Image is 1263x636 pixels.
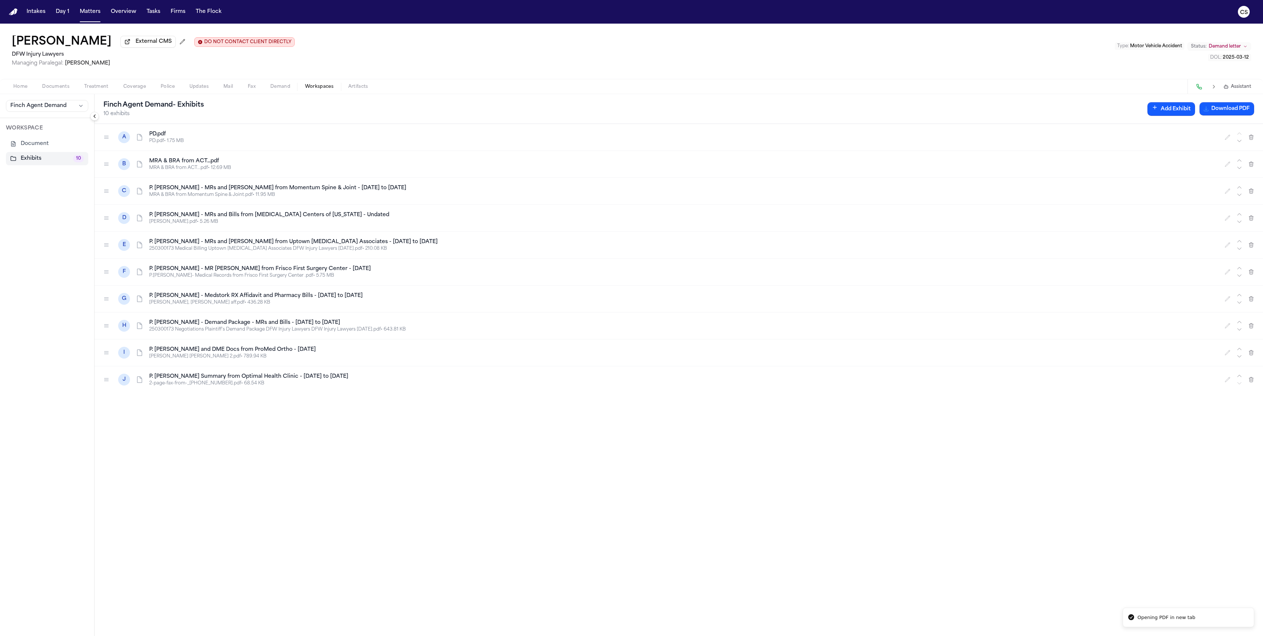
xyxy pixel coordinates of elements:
p: [PERSON_NAME], [PERSON_NAME] aff.pdf • 436.28 KB [149,300,1216,305]
span: Coverage [123,84,146,90]
h4: P. [PERSON_NAME] - Demand Package - MRs and Bills - [DATE] to [DATE] [149,319,1216,326]
button: Edit exhibit name [1222,239,1233,251]
div: HP. [PERSON_NAME] - Demand Package - MRs and Bills - [DATE] to [DATE]250300173 Negotiations Plain... [95,312,1263,339]
p: P.[PERSON_NAME]- Medical Records from Frisco First Surgery Center .pdf • 5.75 MB [149,273,1216,279]
button: Edit matter name [12,35,112,49]
span: Mail [223,84,233,90]
button: Download PDF [1199,102,1254,115]
div: DP. [PERSON_NAME] - MRs and Bills from [MEDICAL_DATA] Centers of [US_STATE] - Undated[PERSON_NAME... [95,205,1263,232]
h4: P. [PERSON_NAME] - MRs and Bills from [MEDICAL_DATA] Centers of [US_STATE] - Undated [149,211,1216,219]
button: Intakes [24,5,48,18]
span: DOL : [1210,55,1222,60]
span: Demand [270,84,290,90]
span: Police [161,84,175,90]
button: External CMS [120,36,176,48]
div: IP. [PERSON_NAME] and DME Docs from ProMed Ortho - [DATE][PERSON_NAME] [PERSON_NAME] 2.pdf• 789.9... [95,339,1263,366]
button: Matters [77,5,103,18]
span: Managing Paralegal: [12,61,64,66]
button: Edit exhibit name [1222,158,1233,170]
button: Edit exhibit name [1222,374,1233,386]
span: Type : [1117,44,1129,48]
h2: Finch Agent Demand - Exhibits [103,100,204,110]
button: Edit exhibit name [1222,320,1233,332]
p: 250300173 Medical Billing Uptown [MEDICAL_DATA] Associates DFW Injury Lawyers [DATE].pdf • 210.08 KB [149,246,1216,252]
h4: P. [PERSON_NAME] and DME Docs from ProMed Ortho - [DATE] [149,346,1216,353]
h2: DFW Injury Lawyers [12,50,295,59]
div: D [118,212,130,224]
button: Edit exhibit name [1222,131,1233,143]
h4: PD.pdf [149,131,1216,138]
button: Add Exhibit [1147,102,1195,116]
h4: MRA & BRA from ACT...pdf [149,158,1216,165]
button: Edit client contact restriction [194,37,295,47]
button: Edit exhibit name [1222,266,1233,278]
div: F [118,266,130,278]
div: A [118,131,130,143]
text: CS [1240,10,1248,15]
button: Overview [108,5,139,18]
h4: P. [PERSON_NAME] - MR [PERSON_NAME] from Frisco First Surgery Center - [DATE] [149,265,1216,273]
a: Home [9,8,18,15]
p: 10 exhibits [103,110,204,118]
button: Assistant [1223,84,1251,90]
div: APD.pdfPD.pdf• 1.75 MB [95,124,1263,151]
div: E [118,239,130,251]
span: Assistant [1231,84,1251,90]
button: Edit DOL: 2025-03-12 [1208,54,1251,61]
button: Edit exhibit name [1222,185,1233,197]
h4: P. [PERSON_NAME] - MRs and [PERSON_NAME] from Momentum Spine & Joint - [DATE] to [DATE] [149,184,1216,192]
div: G [118,293,130,305]
div: I [118,347,130,359]
div: Opening PDF in new tab [1137,614,1195,621]
p: MRA & BRA from Momentum Spine & Joint.pdf • 11.95 MB [149,192,1216,198]
p: 2-page-fax-from-_[PHONE_NUMBER].pdf • 68.54 KB [149,380,1216,386]
span: [PERSON_NAME] [65,61,110,66]
button: Finch Agent Demand [6,100,88,112]
span: Artifacts [348,84,368,90]
span: Home [13,84,27,90]
h4: P. [PERSON_NAME] - Medstork RX Affidavit and Pharmacy Bills - [DATE] to [DATE] [149,292,1216,300]
span: Updates [189,84,209,90]
span: Documents [42,84,69,90]
span: Status: [1191,44,1206,49]
div: EP. [PERSON_NAME] - MRs and [PERSON_NAME] from Uptown [MEDICAL_DATA] Associates - [DATE] to [DATE... [95,232,1263,259]
span: Motor Vehicle Accident [1130,44,1182,48]
button: Document [6,137,88,151]
h1: [PERSON_NAME] [12,35,112,49]
button: Edit exhibit name [1222,212,1233,224]
div: C [118,185,130,197]
p: MRA & BRA from ACT...pdf • 12.69 MB [149,165,1216,171]
div: GP. [PERSON_NAME] - Medstork RX Affidavit and Pharmacy Bills - [DATE] to [DATE][PERSON_NAME], [PE... [95,286,1263,312]
p: PD.pdf • 1.75 MB [149,138,1216,144]
h4: P. [PERSON_NAME] - MRs and [PERSON_NAME] from Uptown [MEDICAL_DATA] Associates - [DATE] to [DATE] [149,238,1216,246]
span: Demand letter [1209,44,1241,49]
button: Edit Type: Motor Vehicle Accident [1115,42,1184,50]
span: Treatment [84,84,109,90]
button: Make a Call [1194,82,1204,92]
button: Edit exhibit name [1222,293,1233,305]
button: Day 1 [53,5,72,18]
div: CP. [PERSON_NAME] - MRs and [PERSON_NAME] from Momentum Spine & Joint - [DATE] to [DATE]MRA & BRA... [95,178,1263,205]
span: Fax [248,84,256,90]
button: Change status from Demand letter [1187,42,1251,51]
button: Tasks [144,5,163,18]
div: FP. [PERSON_NAME] - MR [PERSON_NAME] from Frisco First Surgery Center - [DATE]P.[PERSON_NAME]- Me... [95,259,1263,286]
span: DO NOT CONTACT CLIENT DIRECTLY [204,39,291,45]
span: 2025-03-12 [1223,55,1249,60]
button: Edit exhibit name [1222,347,1233,359]
div: H [118,320,130,332]
span: Workspaces [305,84,333,90]
div: BMRA & BRA from ACT...pdfMRA & BRA from ACT...pdf• 12.69 MB [95,151,1263,178]
button: Exhibits10 [6,152,88,165]
p: 250300173 Negotiations Plaintiff's Demand Package DFW Injury Lawyers DFW Injury Lawyers [DATE].pd... [149,326,1216,332]
button: Firms [168,5,188,18]
div: B [118,158,130,170]
button: The Flock [193,5,225,18]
